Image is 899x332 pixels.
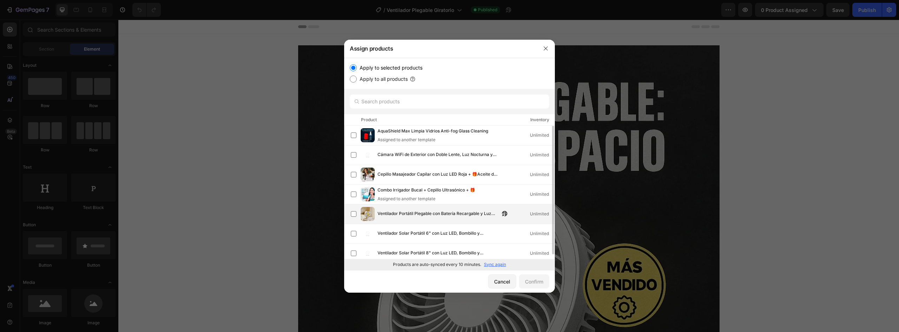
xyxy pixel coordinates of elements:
[494,278,510,285] div: Cancel
[344,58,555,270] div: />
[530,132,555,139] div: Unlimited
[488,274,516,288] button: Cancel
[378,128,488,135] span: AquaShield Max Limpia Vidrios Anti-fog Glass Cleaning
[530,171,555,178] div: Unlimited
[357,64,422,72] label: Apply to selected products
[361,128,375,142] img: product-img
[378,249,500,257] span: Ventilador Solar Portátil 8" con Luz LED, Bombillo y Powerbank | Tecnotodo
[378,210,500,218] span: Ventilador Portátil Plegable con Batería Recargable y Luz LED | Tecnotodo
[484,261,506,268] p: Sync again
[378,137,499,143] div: Assigned to another template
[344,39,537,58] div: Assign products
[530,191,555,198] div: Unlimited
[530,210,555,217] div: Unlimited
[357,75,408,83] label: Apply to all products
[361,116,377,123] div: Product
[530,250,555,257] div: Unlimited
[530,230,555,237] div: Unlimited
[361,227,375,241] img: product-img
[378,151,500,159] span: Cámara WiFi de Exterior con Doble Lente, Luz Nocturna y Seguimiento Automático | Tecnotodo
[378,230,500,237] span: Ventilador Solar Portátil 6" con Luz LED, Bombillo y Powerbank | Tecnotodo
[393,261,481,268] p: Products are auto-synced every 10 minutes.
[519,274,549,288] button: Confirm
[361,187,375,201] img: product-img
[378,171,500,178] span: Cepillo Masajeador Capilar con Luz LED Roja + 🎁Aceite de Crecimiento CAPILAR | Tecnotodo
[530,151,555,158] div: Unlimited
[378,196,486,202] div: Assigned to another template
[525,278,543,285] div: Confirm
[378,187,475,194] span: Combo Irrigador Bucal + Cepillo Ultrasónico + 🎁
[361,148,375,162] img: product-img
[361,168,375,182] img: product-img
[361,246,375,260] img: product-img
[361,207,375,221] img: product-img
[350,95,549,109] input: Search products
[530,116,549,123] div: Inventory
